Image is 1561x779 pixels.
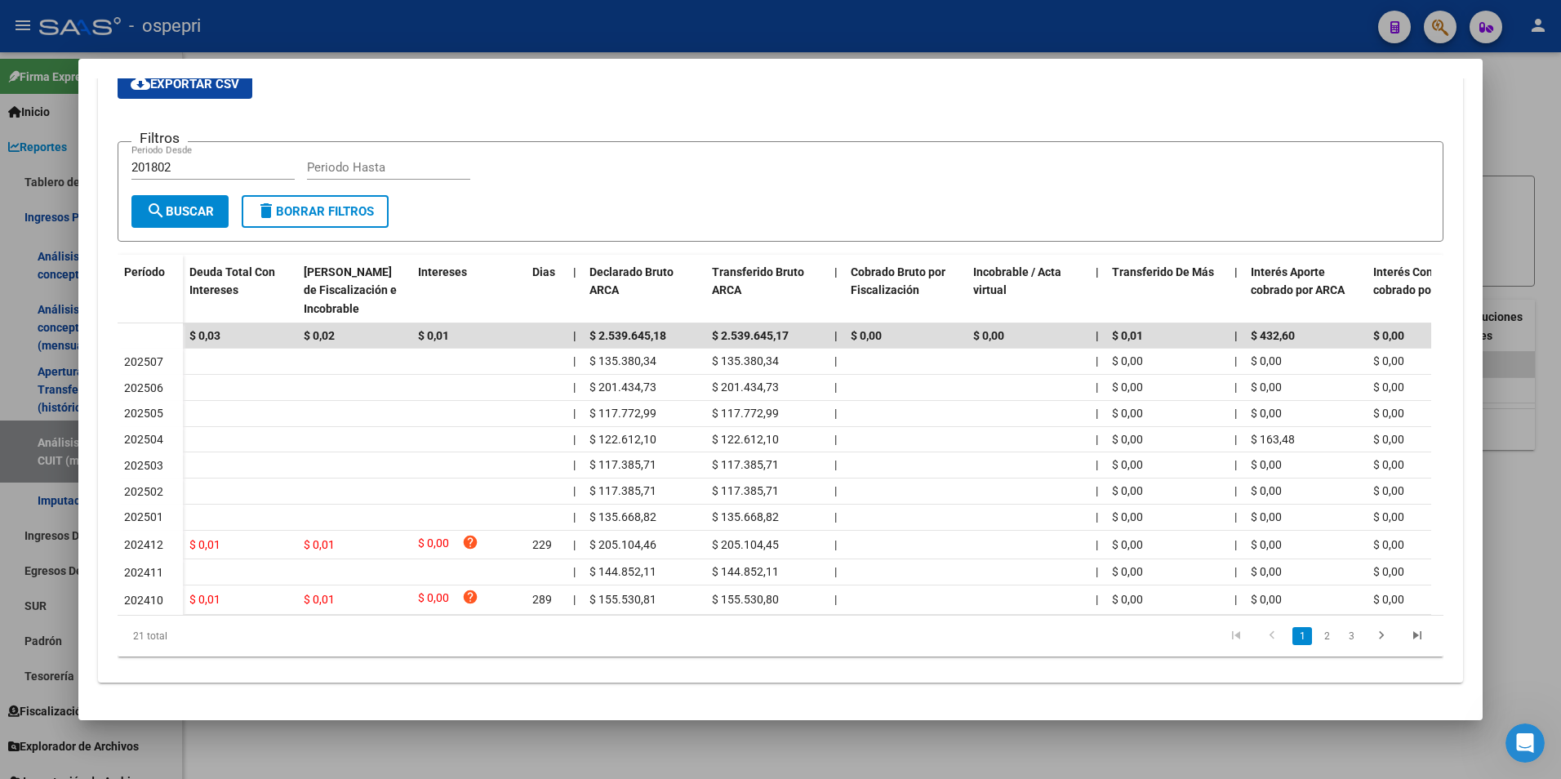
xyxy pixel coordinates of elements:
[851,265,945,297] span: Cobrado Bruto por Fiscalización
[297,255,411,327] datatable-header-cell: Deuda Bruta Neto de Fiscalización e Incobrable
[573,354,576,367] span: |
[712,538,779,551] span: $ 205.104,45
[712,354,779,367] span: $ 135.380,34
[573,433,576,446] span: |
[712,458,779,471] span: $ 117.385,71
[589,510,656,523] span: $ 135.668,82
[705,255,828,327] datatable-header-cell: Transferido Bruto ARCA
[844,255,967,327] datatable-header-cell: Cobrado Bruto por Fiscalización
[589,458,656,471] span: $ 117.385,71
[418,589,449,611] span: $ 0,00
[1112,538,1143,551] span: $ 0,00
[1234,265,1238,278] span: |
[1096,593,1098,606] span: |
[124,407,163,420] span: 202505
[242,195,389,228] button: Borrar Filtros
[304,538,335,551] span: $ 0,01
[834,329,838,342] span: |
[1367,255,1489,327] datatable-header-cell: Interés Contribución cobrado por ARCA
[1317,627,1336,645] a: 2
[1373,538,1404,551] span: $ 0,00
[1251,593,1282,606] span: $ 0,00
[304,265,397,316] span: [PERSON_NAME] de Fiscalización e Incobrable
[98,3,1464,683] div: Aportes y Contribuciones de la Empresa: 20234940415
[1234,329,1238,342] span: |
[573,593,576,606] span: |
[131,195,229,228] button: Buscar
[1339,622,1363,650] li: page 3
[834,484,837,497] span: |
[1112,458,1143,471] span: $ 0,00
[1290,622,1314,650] li: page 1
[304,593,335,606] span: $ 0,01
[573,407,576,420] span: |
[1251,565,1282,578] span: $ 0,00
[712,329,789,342] span: $ 2.539.645,17
[1096,265,1099,278] span: |
[1096,484,1098,497] span: |
[1234,433,1237,446] span: |
[1373,593,1404,606] span: $ 0,00
[1096,565,1098,578] span: |
[1234,354,1237,367] span: |
[124,459,163,472] span: 202503
[828,255,844,327] datatable-header-cell: |
[573,510,576,523] span: |
[567,255,583,327] datatable-header-cell: |
[1373,565,1404,578] span: $ 0,00
[304,329,335,342] span: $ 0,02
[1251,354,1282,367] span: $ 0,00
[573,329,576,342] span: |
[1096,433,1098,446] span: |
[462,534,478,550] i: help
[589,407,656,420] span: $ 117.772,99
[712,510,779,523] span: $ 135.668,82
[189,538,220,551] span: $ 0,01
[712,565,779,578] span: $ 144.852,11
[1096,329,1099,342] span: |
[532,265,555,278] span: Dias
[1373,510,1404,523] span: $ 0,00
[124,510,163,523] span: 202501
[1314,622,1339,650] li: page 2
[1234,510,1237,523] span: |
[589,381,656,394] span: $ 201.434,73
[1089,255,1105,327] datatable-header-cell: |
[146,204,214,219] span: Buscar
[1373,381,1404,394] span: $ 0,00
[589,329,666,342] span: $ 2.539.645,18
[834,538,837,551] span: |
[1373,265,1479,297] span: Interés Contribución cobrado por ARCA
[189,593,220,606] span: $ 0,01
[589,354,656,367] span: $ 135.380,34
[1112,565,1143,578] span: $ 0,00
[189,265,275,297] span: Deuda Total Con Intereses
[411,255,526,327] datatable-header-cell: Intereses
[834,458,837,471] span: |
[1251,329,1295,342] span: $ 432,60
[131,73,150,93] mat-icon: cloud_download
[834,265,838,278] span: |
[189,329,220,342] span: $ 0,03
[1112,484,1143,497] span: $ 0,00
[1112,265,1214,278] span: Transferido De Más
[1096,407,1098,420] span: |
[462,589,478,605] i: help
[124,265,165,278] span: Período
[834,407,837,420] span: |
[1096,458,1098,471] span: |
[573,538,576,551] span: |
[1373,329,1404,342] span: $ 0,00
[418,329,449,342] span: $ 0,01
[183,255,297,327] datatable-header-cell: Deuda Total Con Intereses
[583,255,705,327] datatable-header-cell: Declarado Bruto ARCA
[573,458,576,471] span: |
[1096,510,1098,523] span: |
[573,265,576,278] span: |
[1112,433,1143,446] span: $ 0,00
[124,594,163,607] span: 202410
[712,381,779,394] span: $ 201.434,73
[124,538,163,551] span: 202412
[834,510,837,523] span: |
[834,593,837,606] span: |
